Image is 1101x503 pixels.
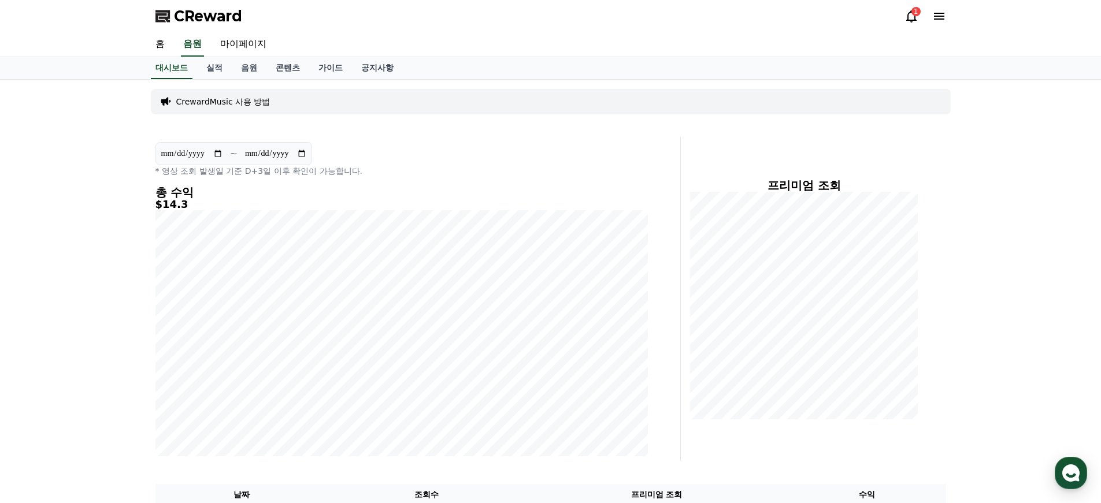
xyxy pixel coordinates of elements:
[690,179,918,192] h4: 프리미엄 조회
[151,57,192,79] a: 대시보드
[155,186,648,199] h4: 총 수익
[106,384,120,393] span: 대화
[155,7,242,25] a: CReward
[155,199,648,210] h5: $14.3
[181,32,204,57] a: 음원
[232,57,266,79] a: 음원
[149,366,222,395] a: 설정
[309,57,352,79] a: 가이드
[230,147,238,161] p: ~
[352,57,403,79] a: 공지사항
[176,96,270,107] a: CrewardMusic 사용 방법
[911,7,921,16] div: 1
[76,366,149,395] a: 대화
[179,383,192,393] span: 설정
[155,165,648,177] p: * 영상 조회 발생일 기준 D+3일 이후 확인이 가능합니다.
[3,366,76,395] a: 홈
[904,9,918,23] a: 1
[266,57,309,79] a: 콘텐츠
[36,383,43,393] span: 홈
[146,32,174,57] a: 홈
[197,57,232,79] a: 실적
[211,32,276,57] a: 마이페이지
[174,7,242,25] span: CReward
